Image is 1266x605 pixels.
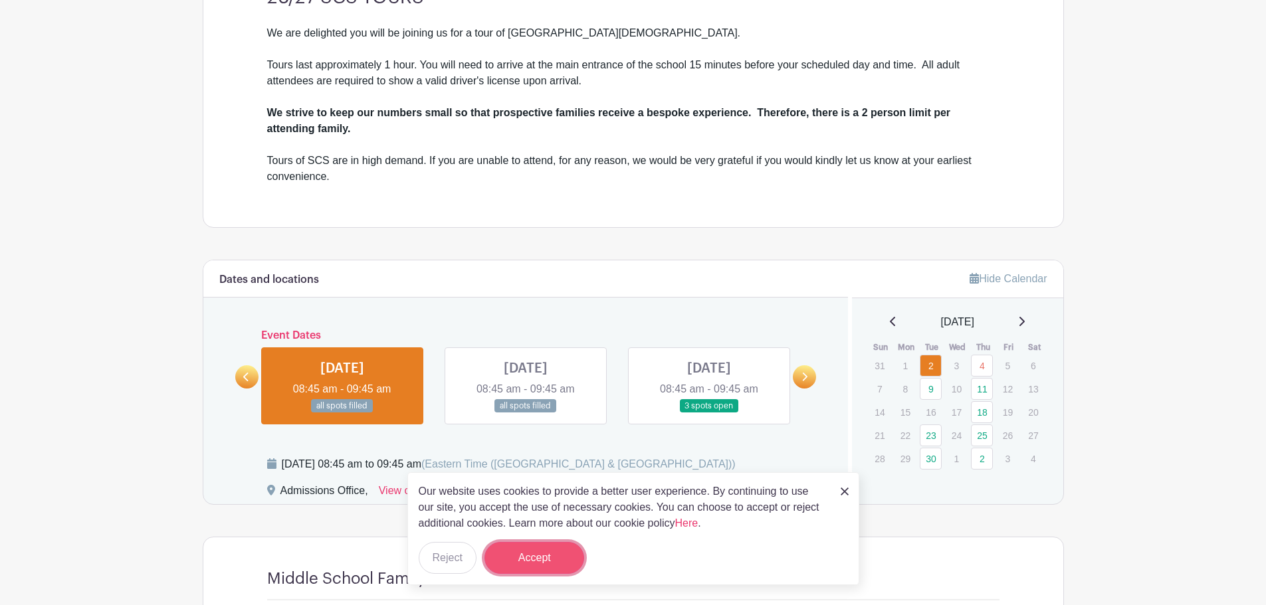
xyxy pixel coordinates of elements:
[267,569,584,588] h4: Middle School Family Tour - Please select 1
[970,341,996,354] th: Thu
[997,425,1019,446] p: 26
[1021,341,1047,354] th: Sat
[421,458,736,470] span: (Eastern Time ([GEOGRAPHIC_DATA] & [GEOGRAPHIC_DATA]))
[920,402,942,422] p: 16
[267,25,1000,185] div: We are delighted you will be joining us for a tour of [GEOGRAPHIC_DATA][DEMOGRAPHIC_DATA]. Tours ...
[1022,355,1044,376] p: 6
[1022,379,1044,399] p: 13
[997,402,1019,422] p: 19
[971,448,993,470] a: 2
[379,483,440,504] a: View on Map
[675,517,698,529] a: Here
[946,355,968,376] p: 3
[419,542,476,574] button: Reject
[895,355,916,376] p: 1
[996,341,1022,354] th: Fri
[1022,425,1044,446] p: 27
[971,355,993,377] a: 4
[920,378,942,400] a: 9
[920,448,942,470] a: 30
[997,448,1019,469] p: 3
[919,341,945,354] th: Tue
[941,314,974,330] span: [DATE]
[997,355,1019,376] p: 5
[971,401,993,423] a: 18
[869,448,891,469] p: 28
[997,379,1019,399] p: 12
[869,379,891,399] p: 7
[971,424,993,446] a: 25
[869,402,891,422] p: 14
[1022,402,1044,422] p: 20
[869,355,891,376] p: 31
[894,341,920,354] th: Mon
[895,402,916,422] p: 15
[282,456,736,472] div: [DATE] 08:45 am to 09:45 am
[1022,448,1044,469] p: 4
[920,355,942,377] a: 2
[946,379,968,399] p: 10
[895,448,916,469] p: 29
[895,425,916,446] p: 22
[895,379,916,399] p: 8
[868,341,894,354] th: Sun
[267,107,951,134] strong: We strive to keep our numbers small so that prospective families receive a bespoke experience. Th...
[946,448,968,469] p: 1
[869,425,891,446] p: 21
[280,483,368,504] div: Admissions Office,
[841,487,849,495] img: close_button-5f87c8562297e5c2d7936805f587ecaba9071eb48480494691a3f1689db116b3.svg
[945,341,971,354] th: Wed
[259,329,793,342] h6: Event Dates
[946,425,968,446] p: 24
[946,402,968,422] p: 17
[419,483,827,531] p: Our website uses cookies to provide a better user experience. By continuing to use our site, you ...
[971,378,993,400] a: 11
[920,424,942,446] a: 23
[484,542,584,574] button: Accept
[970,273,1047,284] a: Hide Calendar
[219,274,319,286] h6: Dates and locations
